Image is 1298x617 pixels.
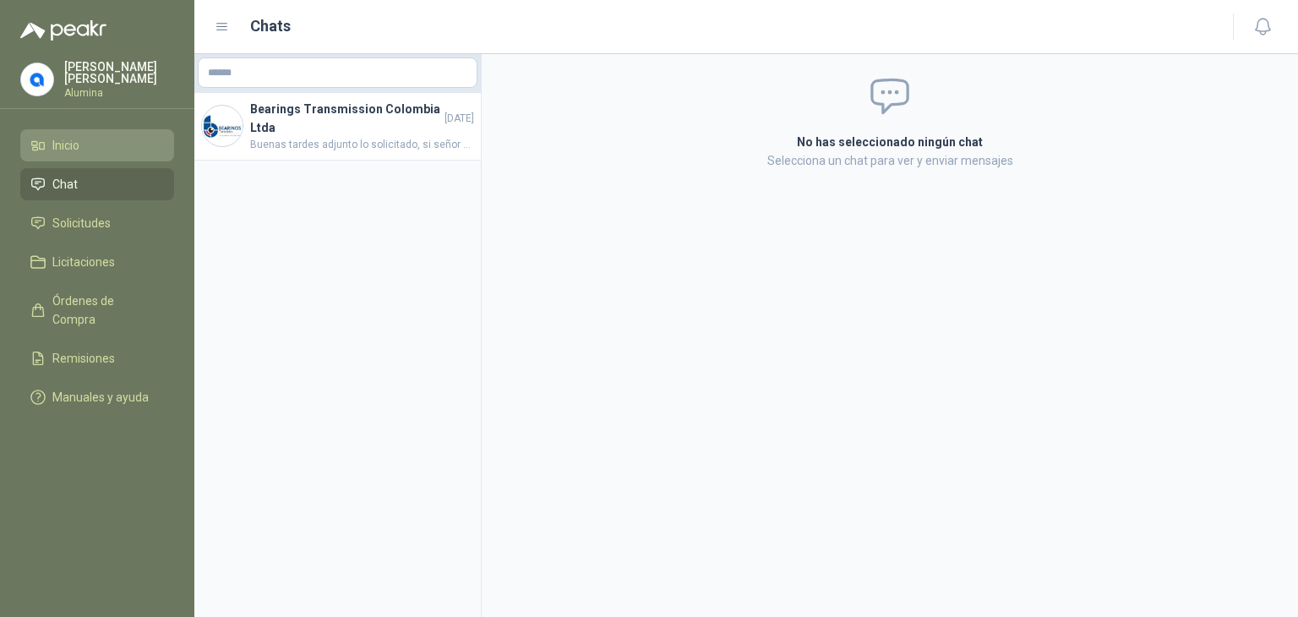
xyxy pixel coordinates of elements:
a: Órdenes de Compra [20,285,174,336]
span: Chat [52,175,78,194]
span: Solicitudes [52,214,111,232]
img: Company Logo [202,106,243,146]
span: [DATE] [444,111,474,127]
span: Buenas tardes adjunto lo solicitado, si señor si se asumen fletes Gracias por contar con nosotros. [250,137,474,153]
p: Alumina [64,88,174,98]
span: Órdenes de Compra [52,292,158,329]
img: Logo peakr [20,20,106,41]
a: Remisiones [20,342,174,374]
a: Manuales y ayuda [20,381,174,413]
img: Company Logo [21,63,53,96]
a: Licitaciones [20,246,174,278]
h4: Bearings Transmission Colombia Ltda [250,100,441,137]
a: Company LogoBearings Transmission Colombia Ltda[DATE]Buenas tardes adjunto lo solicitado, si seño... [194,93,481,161]
a: Inicio [20,129,174,161]
span: Manuales y ayuda [52,388,149,407]
a: Chat [20,168,174,200]
h2: No has seleccionado ningún chat [595,133,1185,151]
p: Selecciona un chat para ver y enviar mensajes [595,151,1185,170]
span: Inicio [52,136,79,155]
span: Licitaciones [52,253,115,271]
span: Remisiones [52,349,115,368]
h1: Chats [250,14,291,38]
p: [PERSON_NAME] [PERSON_NAME] [64,61,174,85]
a: Solicitudes [20,207,174,239]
